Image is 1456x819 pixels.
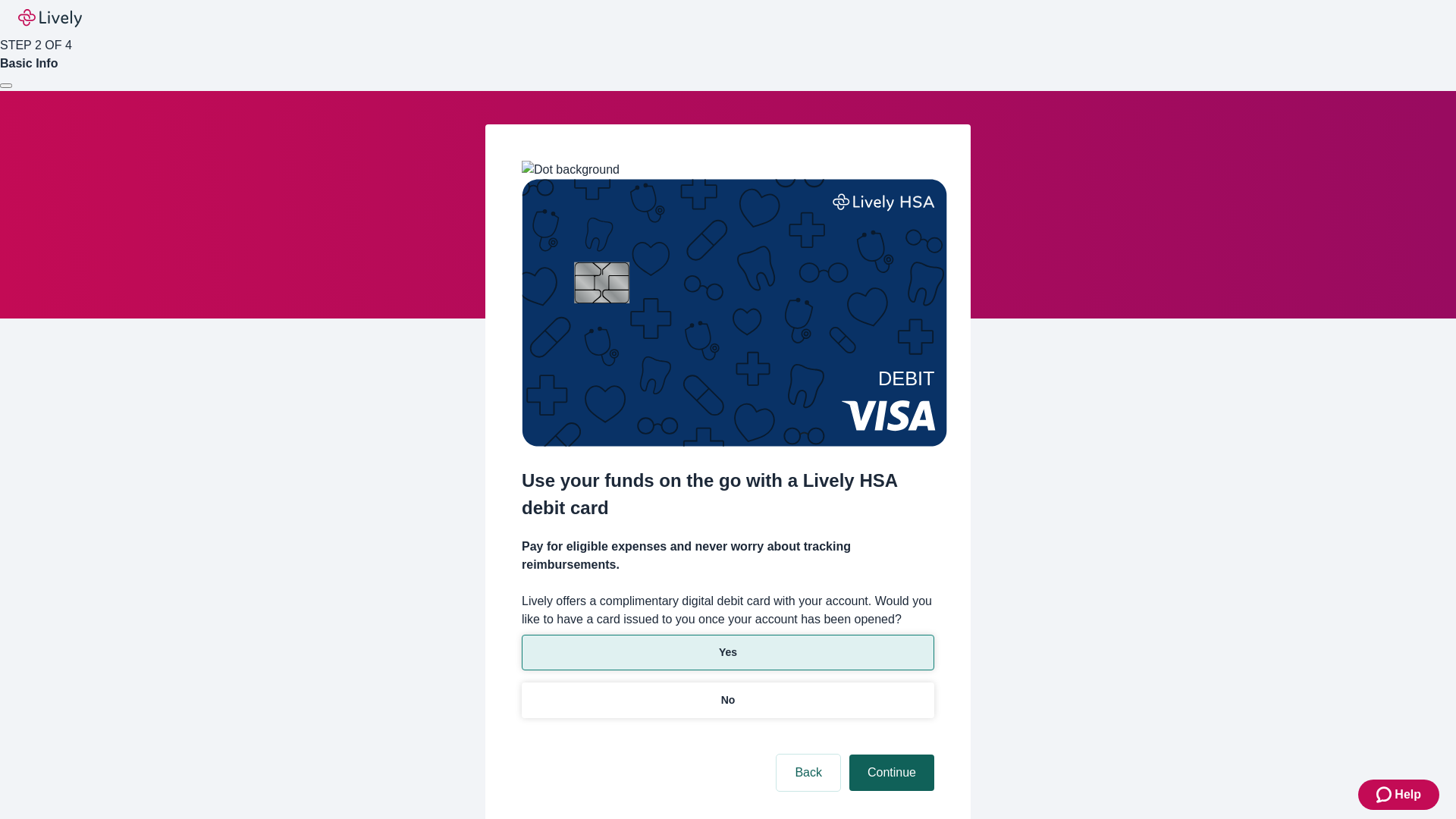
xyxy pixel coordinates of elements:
[522,179,947,447] img: Debit card
[522,592,934,629] label: Lively offers a complimentary digital debit card with your account. Would you like to have a card...
[522,161,620,179] img: Dot background
[522,538,934,574] h4: Pay for eligible expenses and never worry about tracking reimbursements.
[719,645,737,661] p: Yes
[522,635,934,670] button: Yes
[18,9,82,27] img: Lively
[522,682,934,718] button: No
[1395,786,1421,804] span: Help
[777,755,840,791] button: Back
[1376,786,1395,804] svg: Zendesk support icon
[1358,780,1439,810] button: Zendesk support iconHelp
[522,467,934,522] h2: Use your funds on the go with a Lively HSA debit card
[849,755,934,791] button: Continue
[721,692,736,708] p: No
